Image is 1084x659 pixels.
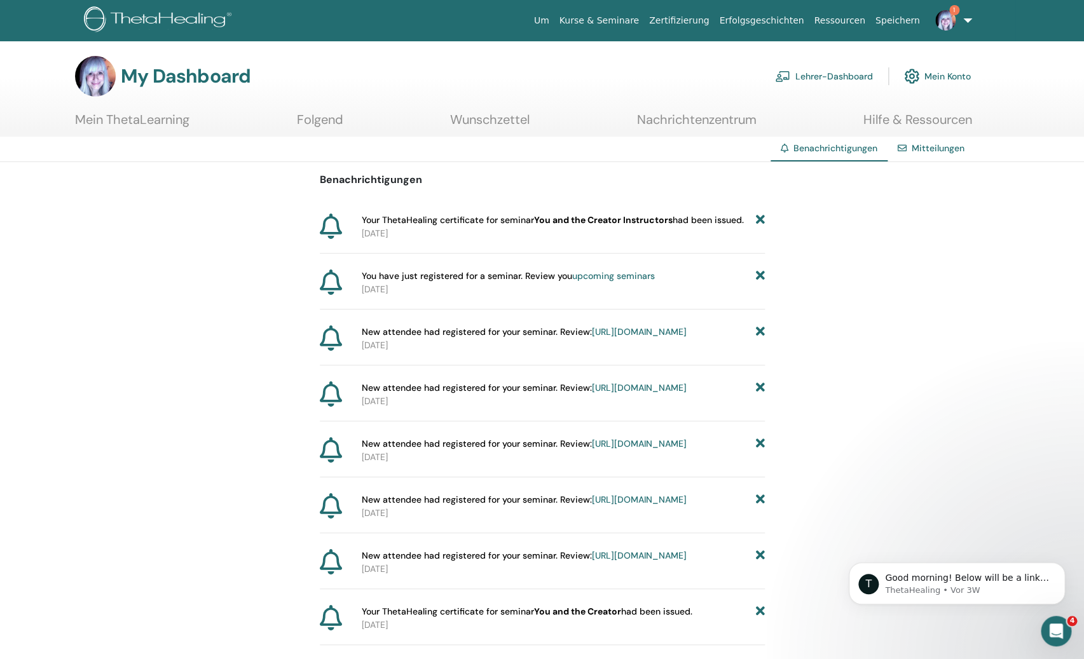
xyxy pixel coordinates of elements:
p: [DATE] [362,618,765,632]
span: New attendee had registered for your seminar. Review: [362,493,687,506]
p: [DATE] [362,283,765,296]
img: default.jpg [75,56,116,97]
a: Lehrer-Dashboard [775,62,873,90]
span: New attendee had registered for your seminar. Review: [362,325,687,339]
a: Wunschzettel [450,112,530,137]
a: Erfolgsgeschichten [714,9,809,32]
a: Mein ThetaLearning [75,112,189,137]
a: Kurse & Seminare [554,9,644,32]
a: [URL][DOMAIN_NAME] [592,382,687,393]
img: cog.svg [904,65,919,87]
span: New attendee had registered for your seminar. Review: [362,381,687,395]
span: Your ThetaHealing certificate for seminar had been issued. [362,214,744,227]
p: Benachrichtigungen [320,172,765,187]
a: Nachrichtenzentrum [637,112,757,137]
a: Hilfe & Ressourcen [863,112,972,137]
b: You and the Creator Instructors [534,214,673,226]
iframe: Intercom notifications Nachricht [830,536,1084,625]
a: Folgend [297,112,343,137]
a: [URL][DOMAIN_NAME] [592,438,687,449]
a: [URL][DOMAIN_NAME] [592,550,687,561]
a: Ressourcen [809,9,870,32]
a: Speichern [870,9,925,32]
p: [DATE] [362,339,765,352]
p: [DATE] [362,562,765,576]
img: default.jpg [935,10,956,31]
span: 4 [1067,616,1077,626]
span: Benachrichtigungen [793,142,877,154]
p: [DATE] [362,451,765,464]
iframe: Intercom live chat [1041,616,1071,646]
span: Your ThetaHealing certificate for seminar had been issued. [362,605,692,618]
a: Um [529,9,554,32]
span: New attendee had registered for your seminar. Review: [362,437,687,451]
span: 1 [949,5,959,15]
h3: My Dashboard [121,65,250,88]
b: You and the Creator [534,606,621,617]
img: logo.png [84,6,236,35]
a: [URL][DOMAIN_NAME] [592,494,687,505]
a: Mein Konto [904,62,971,90]
p: [DATE] [362,506,765,520]
a: upcoming seminars [572,270,655,282]
span: You have just registered for a seminar. Review you [362,269,655,283]
a: Zertifizierung [644,9,714,32]
p: [DATE] [362,395,765,408]
a: [URL][DOMAIN_NAME] [592,326,687,337]
img: chalkboard-teacher.svg [775,71,790,82]
p: [DATE] [362,227,765,240]
a: Mitteilungen [912,142,964,154]
span: New attendee had registered for your seminar. Review: [362,549,687,562]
